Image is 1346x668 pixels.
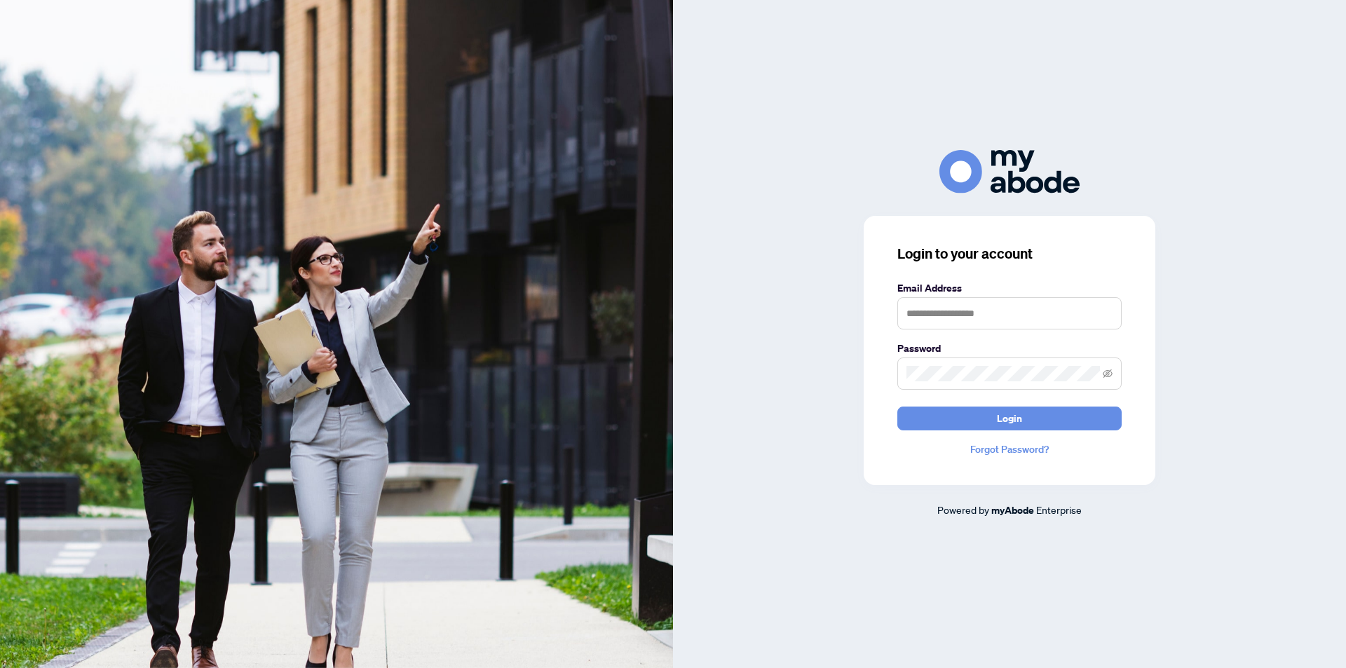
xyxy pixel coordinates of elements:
label: Email Address [897,280,1122,296]
label: Password [897,341,1122,356]
button: Login [897,407,1122,430]
a: myAbode [991,503,1034,518]
span: eye-invisible [1103,369,1113,379]
img: ma-logo [939,150,1080,193]
span: Enterprise [1036,503,1082,516]
a: Forgot Password? [897,442,1122,457]
span: Powered by [937,503,989,516]
h3: Login to your account [897,244,1122,264]
span: Login [997,407,1022,430]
